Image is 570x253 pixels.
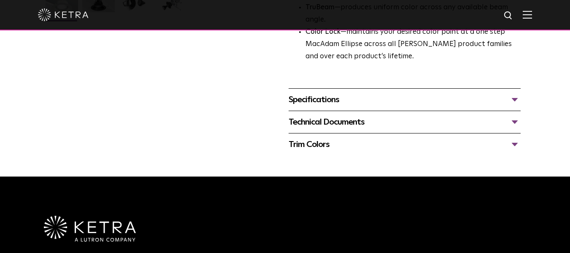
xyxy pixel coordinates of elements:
img: Hamburger%20Nav.svg [523,11,532,19]
img: ketra-logo-2019-white [38,8,89,21]
div: Specifications [289,93,521,106]
div: Technical Documents [289,115,521,129]
li: —maintains your desired color point at a one step MacAdam Ellipse across all [PERSON_NAME] produc... [305,26,521,63]
strong: Color Lock [305,28,340,35]
img: search icon [503,11,514,21]
div: Trim Colors [289,138,521,151]
img: Ketra-aLutronCo_White_RGB [44,216,136,242]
